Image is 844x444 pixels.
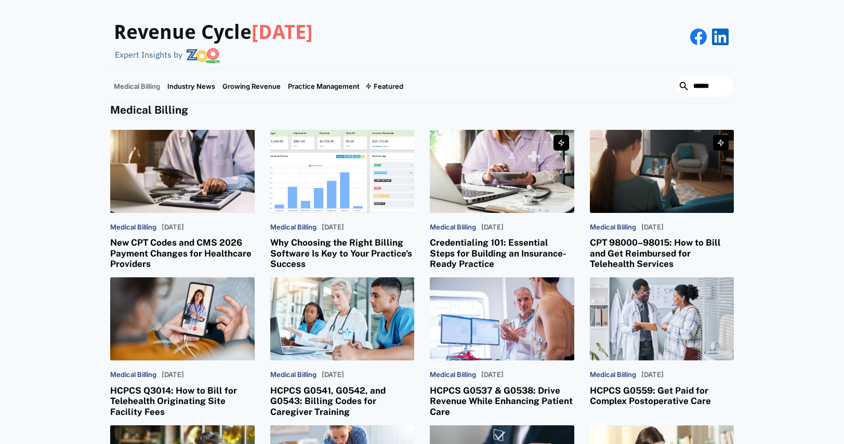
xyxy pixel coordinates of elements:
h4: Medical Billing [110,104,734,117]
p: [DATE] [481,223,504,232]
p: Medical Billing [430,223,476,232]
p: [DATE] [162,371,184,379]
h3: HCPCS Q3014: How to Bill for Telehealth Originating Site Facility Fees [110,385,255,417]
p: [DATE] [641,223,664,232]
a: Medical Billing[DATE]Credentialing 101: Essential Steps for Building an Insurance-Ready Practice [430,130,574,270]
a: Revenue Cycle[DATE]Expert Insights by [110,10,313,63]
p: Medical Billing [110,223,156,232]
a: Medical Billing[DATE]HCPCS G0541, G0542, and G0543: Billing Codes for Caregiver Training [270,277,415,417]
p: Medical Billing [270,371,316,379]
a: Medical Billing[DATE]HCPCS Q3014: How to Bill for Telehealth Originating Site Facility Fees [110,277,255,417]
a: Industry News [164,69,219,103]
p: [DATE] [162,223,184,232]
a: Medical Billing[DATE]HCPCS G0537 & G0538: Drive Revenue While Enhancing Patient Care [430,277,574,417]
h3: Why Choosing the Right Billing Software Is Key to Your Practice's Success [270,237,415,269]
a: Medical Billing[DATE]HCPCS G0559: Get Paid for Complex Postoperative Care [590,277,734,406]
h3: HCPCS G0537 & G0538: Drive Revenue While Enhancing Patient Care [430,385,574,417]
div: Expert Insights by [115,50,182,60]
a: Practice Management [284,69,363,103]
p: [DATE] [322,371,344,379]
a: Growing Revenue [219,69,284,103]
p: Medical Billing [430,371,476,379]
p: [DATE] [641,371,664,379]
a: Medical Billing[DATE]CPT 98000–98015: How to Bill and Get Reimbursed for Telehealth Services [590,130,734,270]
p: Medical Billing [590,223,636,232]
h3: Credentialing 101: Essential Steps for Building an Insurance-Ready Practice [430,237,574,269]
h3: CPT 98000–98015: How to Bill and Get Reimbursed for Telehealth Services [590,237,734,269]
h3: Revenue Cycle [114,21,313,45]
p: [DATE] [481,371,504,379]
p: [DATE] [322,223,344,232]
a: Medical Billing [110,69,164,103]
h3: New CPT Codes and CMS 2026 Payment Changes for Healthcare Providers [110,237,255,269]
h3: HCPCS G0541, G0542, and G0543: Billing Codes for Caregiver Training [270,385,415,417]
h3: HCPCS G0559: Get Paid for Complex Postoperative Care [590,385,734,407]
p: Medical Billing [270,223,316,232]
p: Medical Billing [110,371,156,379]
span: [DATE] [252,21,313,44]
a: Medical Billing[DATE]Why Choosing the Right Billing Software Is Key to Your Practice's Success [270,130,415,270]
div: Featured [374,82,403,90]
a: Medical Billing[DATE]New CPT Codes and CMS 2026 Payment Changes for Healthcare Providers [110,130,255,270]
p: Medical Billing [590,371,636,379]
